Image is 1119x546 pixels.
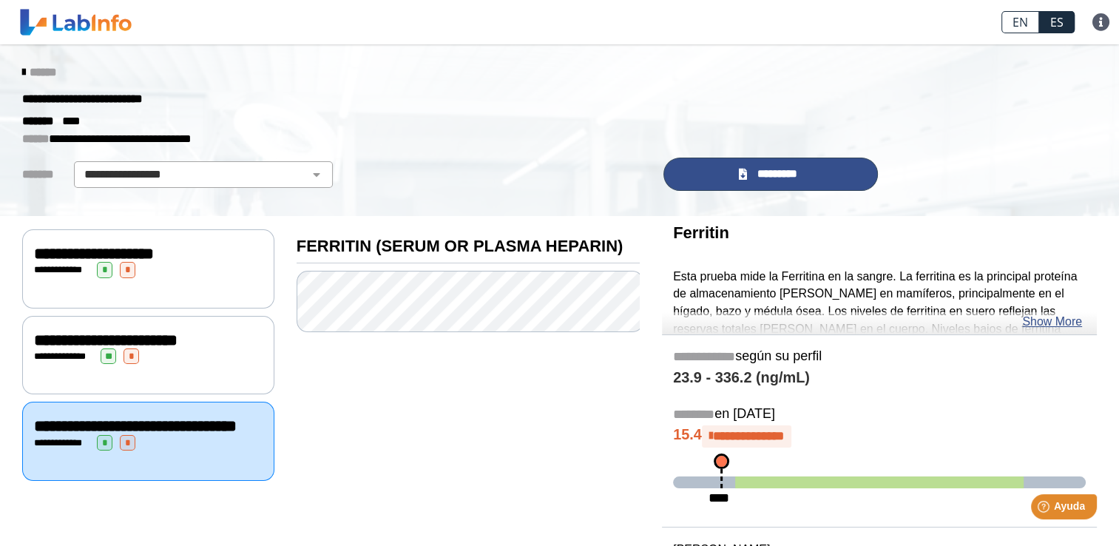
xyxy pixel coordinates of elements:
h4: 23.9 - 336.2 (ng/mL) [673,369,1086,387]
b: FERRITIN (SERUM OR PLASMA HEPARIN) [297,237,623,255]
p: Esta prueba mide la Ferritina en la sangre. La ferritina es la principal proteína de almacenamien... [673,268,1086,391]
h5: en [DATE] [673,406,1086,423]
iframe: Help widget launcher [987,488,1103,530]
b: Ferritin [673,223,729,242]
a: EN [1001,11,1039,33]
a: Show More [1022,313,1082,331]
a: ES [1039,11,1075,33]
h5: según su perfil [673,348,1086,365]
h4: 15.4 [673,425,1086,448]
